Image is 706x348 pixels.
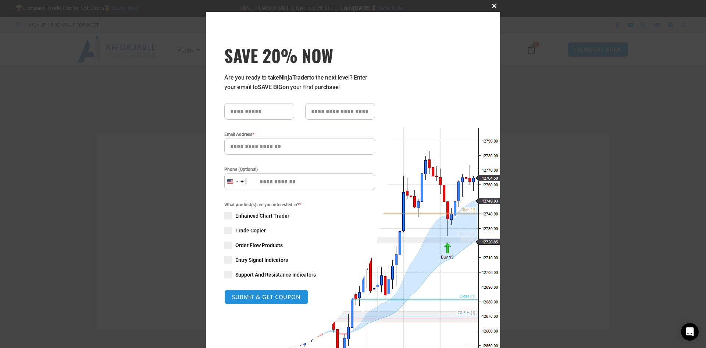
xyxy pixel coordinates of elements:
strong: SAVE BIG [258,84,282,91]
span: Order Flow Products [235,242,283,249]
button: SUBMIT & GET COUPON [224,289,309,305]
p: Are you ready to take to the next level? Enter your email to on your first purchase! [224,73,375,92]
label: Enhanced Chart Trader [224,212,375,219]
span: Trade Copier [235,227,266,234]
label: Entry Signal Indicators [224,256,375,264]
span: Entry Signal Indicators [235,256,288,264]
div: +1 [240,177,248,187]
button: Selected country [224,173,248,190]
strong: NinjaTrader [279,74,309,81]
label: Trade Copier [224,227,375,234]
label: Order Flow Products [224,242,375,249]
label: Support And Resistance Indicators [224,271,375,278]
h3: SAVE 20% NOW [224,45,375,66]
label: Phone (Optional) [224,166,375,173]
span: Support And Resistance Indicators [235,271,316,278]
div: Open Intercom Messenger [681,323,699,341]
label: Email Address [224,131,375,138]
span: What product(s) are you interested in? [224,201,375,208]
span: Enhanced Chart Trader [235,212,289,219]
